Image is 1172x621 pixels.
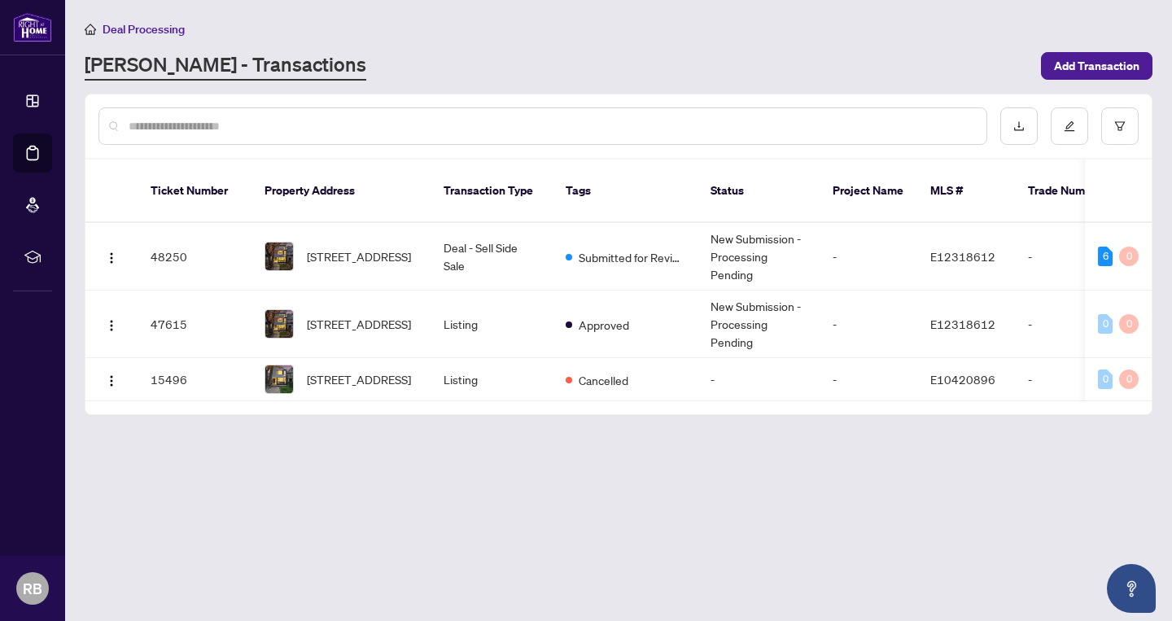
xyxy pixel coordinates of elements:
[85,24,96,35] span: home
[265,365,293,393] img: thumbnail-img
[1119,247,1139,266] div: 0
[698,358,820,401] td: -
[431,358,553,401] td: Listing
[85,51,366,81] a: [PERSON_NAME] - Transactions
[1015,223,1129,291] td: -
[1051,107,1088,145] button: edit
[431,160,553,223] th: Transaction Type
[1101,107,1139,145] button: filter
[105,319,118,332] img: Logo
[1013,120,1025,132] span: download
[105,251,118,265] img: Logo
[820,160,917,223] th: Project Name
[1000,107,1038,145] button: download
[698,223,820,291] td: New Submission - Processing Pending
[307,315,411,333] span: [STREET_ADDRESS]
[698,291,820,358] td: New Submission - Processing Pending
[579,316,629,334] span: Approved
[1119,314,1139,334] div: 0
[1107,564,1156,613] button: Open asap
[1015,358,1129,401] td: -
[431,291,553,358] td: Listing
[820,358,917,401] td: -
[103,22,185,37] span: Deal Processing
[307,247,411,265] span: [STREET_ADDRESS]
[1098,370,1113,389] div: 0
[1015,291,1129,358] td: -
[138,291,251,358] td: 47615
[23,577,42,600] span: RB
[1098,247,1113,266] div: 6
[820,223,917,291] td: -
[1064,120,1075,132] span: edit
[1114,120,1126,132] span: filter
[1041,52,1152,80] button: Add Transaction
[138,358,251,401] td: 15496
[98,311,125,337] button: Logo
[930,372,995,387] span: E10420896
[13,12,52,42] img: logo
[1015,160,1129,223] th: Trade Number
[265,243,293,270] img: thumbnail-img
[98,243,125,269] button: Logo
[307,370,411,388] span: [STREET_ADDRESS]
[698,160,820,223] th: Status
[98,366,125,392] button: Logo
[138,160,251,223] th: Ticket Number
[1119,370,1139,389] div: 0
[917,160,1015,223] th: MLS #
[431,223,553,291] td: Deal - Sell Side Sale
[553,160,698,223] th: Tags
[930,317,995,331] span: E12318612
[138,223,251,291] td: 48250
[251,160,431,223] th: Property Address
[1098,314,1113,334] div: 0
[930,249,995,264] span: E12318612
[265,310,293,338] img: thumbnail-img
[820,291,917,358] td: -
[579,248,684,266] span: Submitted for Review
[579,371,628,389] span: Cancelled
[1054,53,1139,79] span: Add Transaction
[105,374,118,387] img: Logo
